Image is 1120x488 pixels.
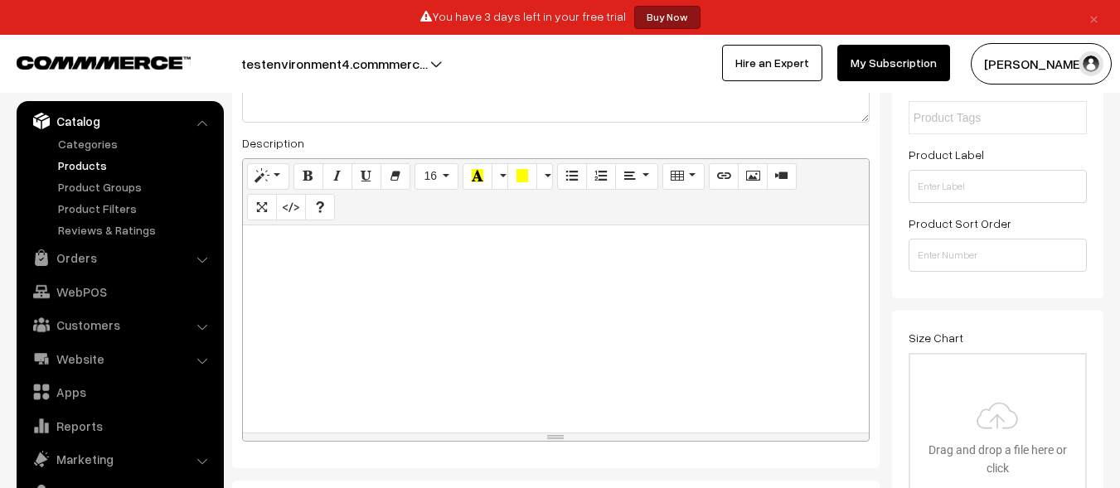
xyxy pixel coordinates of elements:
button: Full Screen [247,194,277,220]
button: Picture [738,163,768,190]
button: Paragraph [615,163,657,190]
button: testenvironment4.commmerc… [183,43,486,85]
a: Product Groups [54,178,218,196]
button: Code View [276,194,306,220]
a: Reports [21,411,218,441]
a: WebPOS [21,277,218,307]
a: Customers [21,310,218,340]
button: More Color [536,163,553,190]
button: Style [247,163,289,190]
button: Underline (CTRL+U) [352,163,381,190]
a: × [1083,7,1105,27]
a: Buy Now [634,6,701,29]
a: Apps [21,377,218,407]
a: Categories [54,135,218,152]
label: Description [242,134,304,152]
a: Catalog [21,106,218,136]
input: Enter Number [909,239,1087,272]
span: 16 [424,169,437,182]
a: COMMMERCE [17,51,162,71]
a: Reviews & Ratings [54,221,218,239]
div: resize [243,433,869,441]
a: Products [54,157,218,174]
button: Background Color [507,163,537,190]
label: Product Sort Order [909,215,1011,232]
div: You have 3 days left in your free trial [6,6,1114,29]
button: More Color [492,163,508,190]
a: Product Filters [54,200,218,217]
label: Product Label [909,146,984,163]
a: Orders [21,243,218,273]
a: Hire an Expert [722,45,822,81]
button: Font Size [415,163,458,190]
button: Video [767,163,797,190]
button: Ordered list (CTRL+SHIFT+NUM8) [586,163,616,190]
input: Product Tags [914,109,1059,127]
a: Website [21,344,218,374]
button: Italic (CTRL+I) [322,163,352,190]
button: Help [305,194,335,220]
button: Remove Font Style (CTRL+\) [381,163,410,190]
a: Marketing [21,444,218,474]
button: Unordered list (CTRL+SHIFT+NUM7) [557,163,587,190]
button: Table [662,163,705,190]
img: user [1079,51,1103,76]
button: Recent Color [463,163,492,190]
button: Bold (CTRL+B) [293,163,323,190]
button: Link (CTRL+K) [709,163,739,190]
a: My Subscription [837,45,950,81]
label: Size Chart [909,329,963,346]
button: [PERSON_NAME] [971,43,1112,85]
img: COMMMERCE [17,56,191,69]
input: Enter Label [909,170,1087,203]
